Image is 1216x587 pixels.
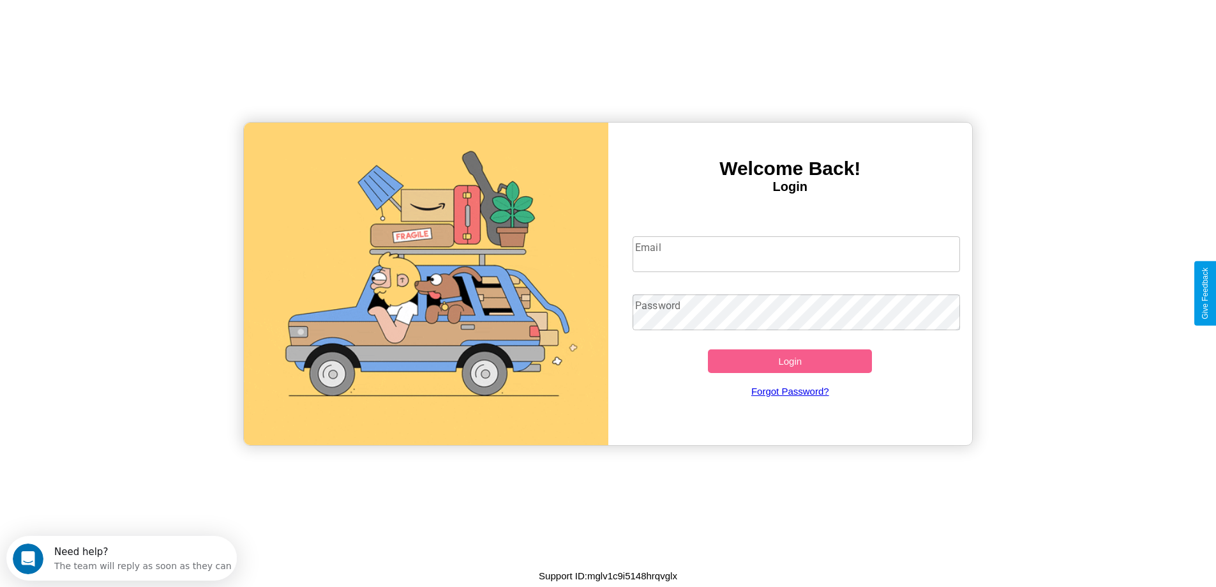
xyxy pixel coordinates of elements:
iframe: Intercom live chat discovery launcher [6,536,237,581]
img: gif [244,123,608,445]
h3: Welcome Back! [608,158,973,179]
h4: Login [608,179,973,194]
button: Login [708,349,872,373]
div: The team will reply as soon as they can [48,21,225,34]
p: Support ID: mglv1c9i5148hrqvglx [539,567,677,584]
iframe: Intercom live chat [13,544,43,574]
a: Forgot Password? [626,373,954,409]
div: Give Feedback [1201,268,1210,319]
div: Need help? [48,11,225,21]
div: Open Intercom Messenger [5,5,237,40]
